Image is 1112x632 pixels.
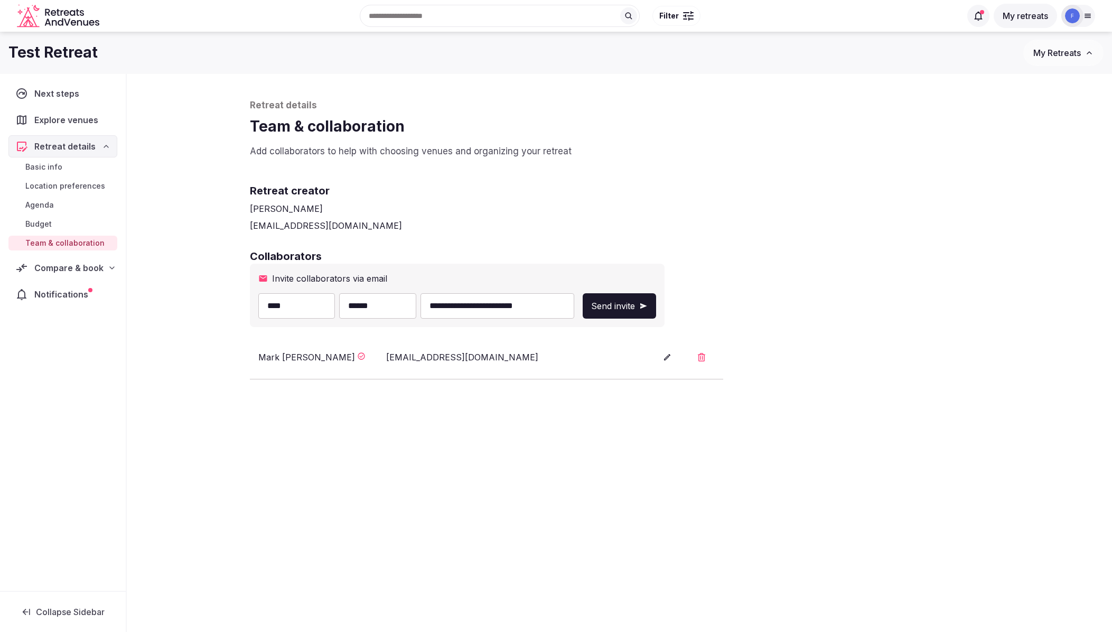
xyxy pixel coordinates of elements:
p: Add collaborators to help with choosing venues and organizing your retreat [250,145,989,158]
a: Budget [8,217,117,231]
button: Filter [652,6,700,26]
a: Basic info [8,160,117,174]
button: My Retreats [1023,40,1104,66]
a: My retreats [994,11,1057,21]
span: My Retreats [1033,48,1081,58]
span: Agenda [25,200,54,210]
a: Notifications [8,283,117,305]
div: [EMAIL_ADDRESS][DOMAIN_NAME] [250,219,989,232]
div: [PERSON_NAME] [250,202,989,215]
span: Notifications [34,288,92,301]
span: Collapse Sidebar [36,607,105,617]
h2: Retreat creator [250,183,989,198]
span: Retreat details [34,140,96,153]
span: Explore venues [34,114,102,126]
button: Send invite [583,293,656,319]
button: Collapse Sidebar [8,600,117,624]
a: Location preferences [8,179,117,193]
span: Compare & book [34,262,104,274]
span: Budget [25,219,52,229]
a: Visit the homepage [17,4,101,28]
span: Basic info [25,162,62,172]
svg: Retreats and Venues company logo [17,4,101,28]
a: Next steps [8,82,117,105]
img: fromsonmark [1065,8,1080,23]
div: [EMAIL_ADDRESS][DOMAIN_NAME] [386,351,574,364]
span: Invite collaborators via email [272,272,387,285]
h1: Test Retreat [8,42,98,63]
h2: Collaborators [250,249,989,264]
span: Next steps [34,87,83,100]
div: Mark [PERSON_NAME] [258,351,355,364]
span: Filter [659,11,679,21]
button: My retreats [994,4,1057,28]
a: Agenda [8,198,117,212]
a: Explore venues [8,109,117,131]
span: Location preferences [25,181,105,191]
span: Send invite [591,300,635,312]
a: Team & collaboration [8,236,117,250]
h1: Team & collaboration [250,116,989,137]
p: Retreat details [250,99,989,112]
span: Team & collaboration [25,238,105,248]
